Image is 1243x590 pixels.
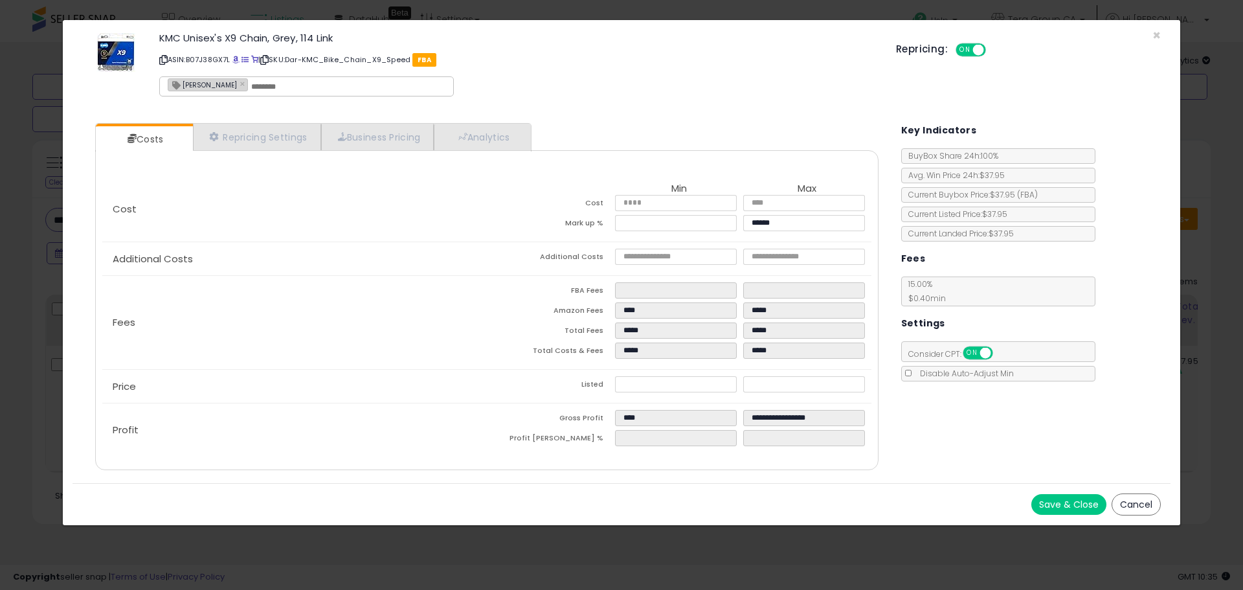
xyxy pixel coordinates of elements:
[902,228,1014,239] span: Current Landed Price: $37.95
[102,204,487,214] p: Cost
[957,45,973,56] span: ON
[193,124,321,150] a: Repricing Settings
[901,315,945,332] h5: Settings
[990,189,1038,200] span: $37.95
[902,278,946,304] span: 15.00 %
[902,150,998,161] span: BuyBox Share 24h: 100%
[102,317,487,328] p: Fees
[991,348,1011,359] span: OFF
[321,124,434,150] a: Business Pricing
[487,410,615,430] td: Gross Profit
[240,78,248,89] a: ×
[1031,494,1106,515] button: Save & Close
[902,170,1005,181] span: Avg. Win Price 24h: $37.95
[902,189,1038,200] span: Current Buybox Price:
[168,79,237,90] span: [PERSON_NAME]
[241,54,249,65] a: All offer listings
[487,302,615,323] td: Amazon Fees
[487,376,615,396] td: Listed
[102,254,487,264] p: Additional Costs
[487,323,615,343] td: Total Fees
[901,122,977,139] h5: Key Indicators
[412,53,436,67] span: FBA
[102,381,487,392] p: Price
[487,249,615,269] td: Additional Costs
[902,293,946,304] span: $0.40 min
[964,348,980,359] span: ON
[96,126,192,152] a: Costs
[487,282,615,302] td: FBA Fees
[913,368,1014,379] span: Disable Auto-Adjust Min
[896,44,948,54] h5: Repricing:
[902,348,1010,359] span: Consider CPT:
[902,209,1007,220] span: Current Listed Price: $37.95
[102,425,487,435] p: Profit
[615,183,743,195] th: Min
[1017,189,1038,200] span: ( FBA )
[159,33,877,43] h3: KMC Unisex's X9 Chain, Grey, 114 Link
[487,343,615,363] td: Total Costs & Fees
[159,49,877,70] p: ASIN: B07J38GX7L | SKU: Dar-KMC_Bike_Chain_X9_Speed
[901,251,926,267] h5: Fees
[487,430,615,450] td: Profit [PERSON_NAME] %
[232,54,240,65] a: BuyBox page
[251,54,258,65] a: Your listing only
[487,215,615,235] td: Mark up %
[984,45,1005,56] span: OFF
[434,124,530,150] a: Analytics
[1152,26,1161,45] span: ×
[1112,494,1161,516] button: Cancel
[743,183,871,195] th: Max
[96,33,135,72] img: 41VNERMgBmL._SL60_.jpg
[487,195,615,215] td: Cost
